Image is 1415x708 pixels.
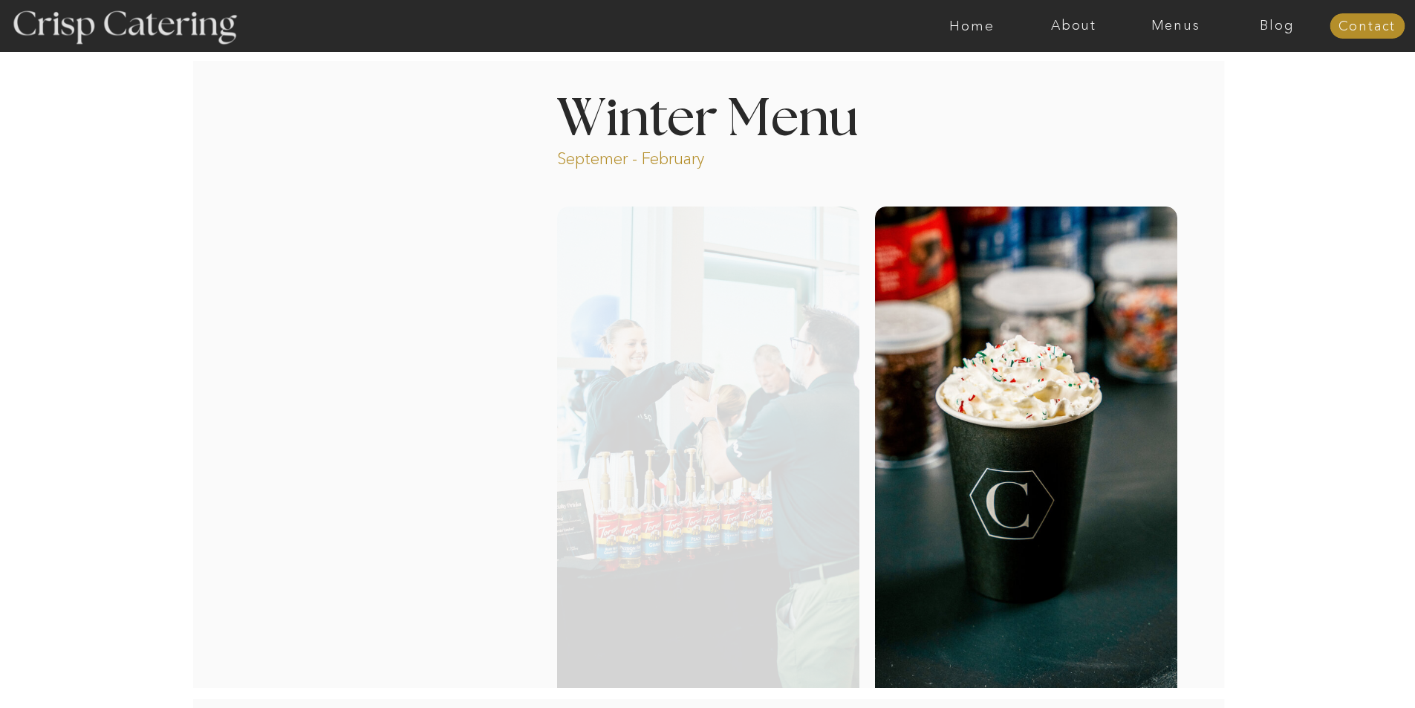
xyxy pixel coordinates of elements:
a: About [1023,19,1125,33]
a: Home [921,19,1023,33]
h1: Winter Menu [501,94,914,137]
iframe: podium webchat widget bubble [1266,634,1415,708]
a: Menus [1125,19,1226,33]
a: Contact [1330,19,1405,34]
a: Blog [1226,19,1328,33]
p: Septemer - February [557,148,761,165]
